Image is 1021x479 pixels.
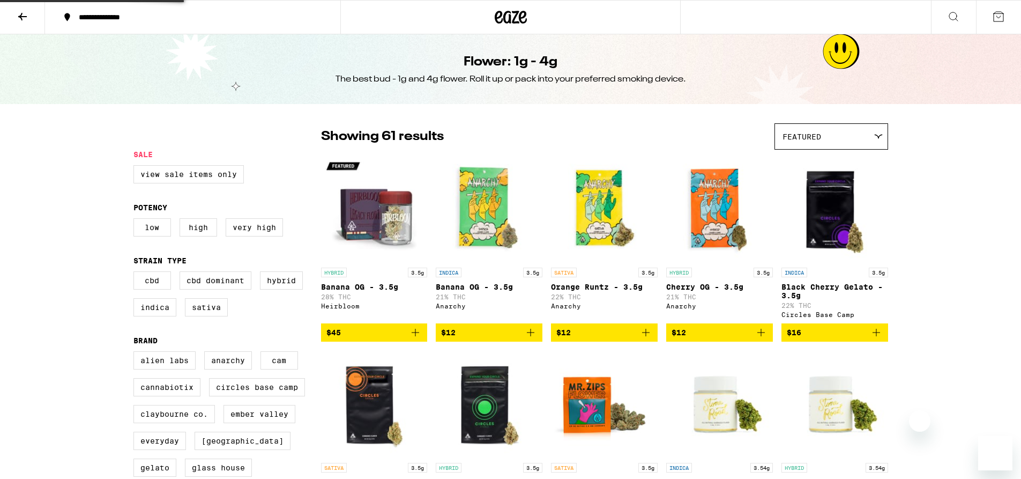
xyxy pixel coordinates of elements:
[180,271,251,290] label: CBD Dominant
[321,303,428,309] div: Heirbloom
[781,323,888,342] button: Add to bag
[321,323,428,342] button: Add to bag
[260,351,298,370] label: CAM
[666,463,692,473] p: INDICA
[133,459,176,477] label: Gelato
[133,256,187,265] legend: Strain Type
[133,150,153,159] legend: Sale
[436,268,461,277] p: INDICA
[781,155,888,262] img: Circles Base Camp - Black Cherry Gelato - 3.5g
[666,155,773,262] img: Anarchy - Cherry OG - 3.5g
[321,350,428,458] img: Circles Base Camp - Sunblessed Blue - 3.5g
[441,328,456,337] span: $12
[180,218,217,237] label: High
[133,298,176,316] label: Indica
[781,311,888,318] div: Circles Base Camp
[321,268,347,277] p: HYBRID
[666,323,773,342] button: Add to bag
[436,283,542,291] p: Banana OG - 3.5g
[781,283,888,300] p: Black Cherry Gelato - 3.5g
[133,271,171,290] label: CBD
[666,155,773,323] a: Open page for Cherry OG - 3.5g from Anarchy
[321,128,444,146] p: Showing 61 results
[551,303,658,309] div: Anarchy
[551,323,658,342] button: Add to bag
[781,302,888,309] p: 22% THC
[436,323,542,342] button: Add to bag
[750,463,773,473] p: 3.54g
[464,53,557,71] h1: Flower: 1g - 4g
[133,405,215,423] label: Claybourne Co.
[551,293,658,300] p: 22% THC
[133,351,196,370] label: Alien Labs
[436,463,461,473] p: HYBRID
[781,268,807,277] p: INDICA
[321,283,428,291] p: Banana OG - 3.5g
[666,268,692,277] p: HYBRID
[782,132,821,141] span: Featured
[666,303,773,309] div: Anarchy
[523,268,542,277] p: 3.5g
[185,298,228,316] label: Sativa
[326,328,341,337] span: $45
[551,155,658,262] img: Anarchy - Orange Runtz - 3.5g
[133,165,244,183] label: View Sale Items Only
[551,283,658,291] p: Orange Runtz - 3.5g
[133,378,200,396] label: Cannabiotix
[666,293,773,300] p: 21% THC
[336,73,686,85] div: The best bud - 1g and 4g flower. Roll it up or pack into your preferred smoking device.
[436,155,542,262] img: Anarchy - Banana OG - 3.5g
[523,463,542,473] p: 3.5g
[666,283,773,291] p: Cherry OG - 3.5g
[869,268,888,277] p: 3.5g
[781,463,807,473] p: HYBRID
[436,303,542,309] div: Anarchy
[133,203,167,212] legend: Potency
[209,378,305,396] label: Circles Base Camp
[672,328,686,337] span: $12
[408,268,427,277] p: 3.5g
[551,155,658,323] a: Open page for Orange Runtz - 3.5g from Anarchy
[666,350,773,458] img: Stone Road - Papaya Kush - 3.54g
[638,463,658,473] p: 3.5g
[781,350,888,458] img: Stone Road - Sunrise Sherbet - 3.54g
[638,268,658,277] p: 3.5g
[436,155,542,323] a: Open page for Banana OG - 3.5g from Anarchy
[133,336,158,345] legend: Brand
[226,218,283,237] label: Very High
[133,432,186,450] label: Everyday
[321,293,428,300] p: 28% THC
[321,155,428,323] a: Open page for Banana OG - 3.5g from Heirbloom
[787,328,801,337] span: $16
[436,350,542,458] img: Circles Base Camp - Headband - 3.5g
[866,463,888,473] p: 3.54g
[551,268,577,277] p: SATIVA
[408,463,427,473] p: 3.5g
[321,155,428,262] img: Heirbloom - Banana OG - 3.5g
[556,328,571,337] span: $12
[321,463,347,473] p: SATIVA
[754,268,773,277] p: 3.5g
[909,410,930,432] iframe: Close message
[260,271,303,290] label: Hybrid
[185,459,252,477] label: Glass House
[133,218,171,237] label: Low
[223,405,295,423] label: Ember Valley
[195,432,290,450] label: [GEOGRAPHIC_DATA]
[781,155,888,323] a: Open page for Black Cherry Gelato - 3.5g from Circles Base Camp
[551,463,577,473] p: SATIVA
[551,350,658,458] img: Mr. Zips - Sunshine Punch - 3.5g
[978,436,1012,470] iframe: Button to launch messaging window
[204,351,252,370] label: Anarchy
[436,293,542,300] p: 21% THC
